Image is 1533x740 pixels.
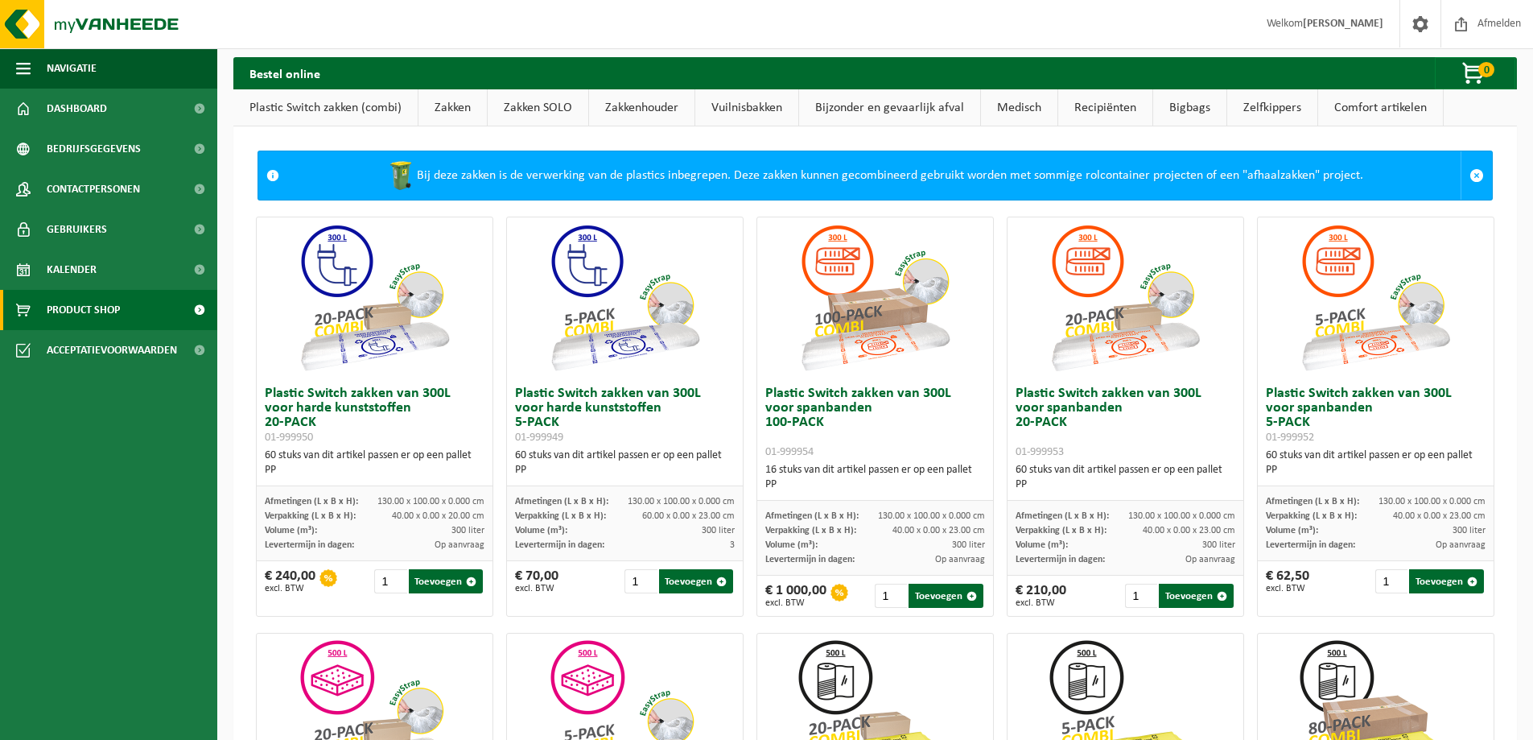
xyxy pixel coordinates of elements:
span: 60.00 x 0.00 x 23.00 cm [642,511,735,521]
button: Toevoegen [909,584,983,608]
h2: Bestel online [233,57,336,89]
div: PP [1016,477,1235,492]
a: Recipiënten [1058,89,1152,126]
span: Volume (m³): [515,526,567,535]
h3: Plastic Switch zakken van 300L voor harde kunststoffen 20-PACK [265,387,484,444]
div: 60 stuks van dit artikel passen er op een pallet [265,449,484,477]
span: 0 [1478,62,1494,77]
span: 130.00 x 100.00 x 0.000 cm [628,497,735,506]
span: Verpakking (L x B x H): [765,526,856,535]
div: € 240,00 [265,569,315,593]
span: 40.00 x 0.00 x 23.00 cm [1393,511,1486,521]
a: Zelfkippers [1227,89,1317,126]
span: Afmetingen (L x B x H): [1266,497,1359,506]
span: Afmetingen (L x B x H): [515,497,608,506]
span: Op aanvraag [1185,555,1235,564]
span: Levertermijn in dagen: [515,540,604,550]
span: Op aanvraag [435,540,484,550]
div: 60 stuks van dit artikel passen er op een pallet [515,449,735,477]
span: 01-999952 [1266,432,1314,444]
span: 300 liter [451,526,484,535]
span: 3 [730,540,735,550]
div: PP [265,463,484,477]
strong: [PERSON_NAME] [1303,18,1383,30]
a: Zakken SOLO [488,89,588,126]
span: 300 liter [1453,526,1486,535]
span: 130.00 x 100.00 x 0.000 cm [1378,497,1486,506]
div: PP [1266,463,1486,477]
img: 01-999949 [544,217,705,378]
span: Gebruikers [47,209,107,250]
span: excl. BTW [765,598,826,608]
span: Dashboard [47,89,107,129]
span: excl. BTW [265,584,315,593]
input: 1 [624,569,657,593]
span: 300 liter [1202,540,1235,550]
span: 40.00 x 0.00 x 20.00 cm [392,511,484,521]
div: PP [765,477,985,492]
span: 300 liter [702,526,735,535]
span: Afmetingen (L x B x H): [1016,511,1109,521]
h3: Plastic Switch zakken van 300L voor spanbanden 100-PACK [765,387,985,459]
span: 300 liter [952,540,985,550]
div: € 210,00 [1016,584,1066,608]
span: 01-999953 [1016,446,1064,458]
img: 01-999953 [1045,217,1205,378]
span: Op aanvraag [935,555,985,564]
button: Toevoegen [1409,569,1484,593]
span: Volume (m³): [1266,526,1318,535]
span: excl. BTW [1266,584,1309,593]
div: 60 stuks van dit artikel passen er op een pallet [1016,463,1235,492]
button: Toevoegen [659,569,734,593]
button: Toevoegen [1159,584,1234,608]
a: Zakkenhouder [589,89,694,126]
span: Volume (m³): [765,540,818,550]
span: 01-999954 [765,446,814,458]
h3: Plastic Switch zakken van 300L voor spanbanden 5-PACK [1266,387,1486,444]
input: 1 [374,569,406,593]
span: 40.00 x 0.00 x 23.00 cm [1143,526,1235,535]
div: € 62,50 [1266,569,1309,593]
a: Bijzonder en gevaarlijk afval [799,89,980,126]
a: Comfort artikelen [1318,89,1443,126]
input: 1 [875,584,907,608]
span: Levertermijn in dagen: [1266,540,1355,550]
a: Sluit melding [1461,151,1492,200]
span: 40.00 x 0.00 x 23.00 cm [892,526,985,535]
div: 60 stuks van dit artikel passen er op een pallet [1266,449,1486,477]
a: Medisch [981,89,1057,126]
input: 1 [1125,584,1157,608]
span: 01-999950 [265,432,313,444]
span: Afmetingen (L x B x H): [765,511,859,521]
span: Kalender [47,250,97,290]
input: 1 [1375,569,1407,593]
div: € 1 000,00 [765,584,826,608]
span: 01-999949 [515,432,563,444]
img: 01-999954 [794,217,955,378]
span: Verpakking (L x B x H): [515,511,606,521]
button: 0 [1435,57,1515,89]
div: 16 stuks van dit artikel passen er op een pallet [765,463,985,492]
a: Zakken [418,89,487,126]
span: Contactpersonen [47,169,140,209]
img: 01-999952 [1295,217,1456,378]
div: € 70,00 [515,569,558,593]
span: Afmetingen (L x B x H): [265,497,358,506]
span: Product Shop [47,290,120,330]
span: Volume (m³): [265,526,317,535]
span: Op aanvraag [1436,540,1486,550]
img: WB-0240-HPE-GN-50.png [385,159,417,192]
span: Acceptatievoorwaarden [47,330,177,370]
button: Toevoegen [409,569,484,593]
span: excl. BTW [1016,598,1066,608]
span: Verpakking (L x B x H): [265,511,356,521]
span: 130.00 x 100.00 x 0.000 cm [878,511,985,521]
span: Levertermijn in dagen: [265,540,354,550]
img: 01-999950 [294,217,455,378]
span: excl. BTW [515,584,558,593]
span: Verpakking (L x B x H): [1266,511,1357,521]
h3: Plastic Switch zakken van 300L voor spanbanden 20-PACK [1016,387,1235,459]
span: 130.00 x 100.00 x 0.000 cm [377,497,484,506]
a: Bigbags [1153,89,1226,126]
span: Levertermijn in dagen: [1016,555,1105,564]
